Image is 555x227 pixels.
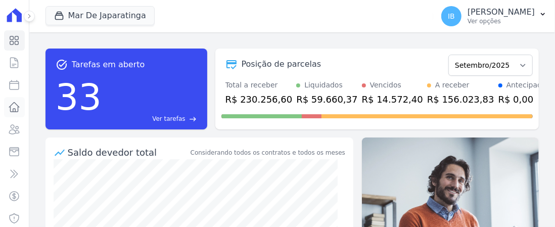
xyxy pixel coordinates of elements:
span: east [190,115,197,123]
div: Vencidos [370,80,401,90]
div: R$ 230.256,60 [225,93,293,106]
div: A receber [435,80,470,90]
div: R$ 59.660,37 [296,93,357,106]
div: Antecipado [506,80,546,90]
span: IB [448,13,455,20]
div: R$ 156.023,83 [427,93,494,106]
div: Considerando todos os contratos e todos os meses [191,148,345,157]
div: 33 [56,71,102,123]
div: Liquidados [304,80,343,90]
p: Ver opções [468,17,535,25]
span: Ver tarefas [152,114,185,123]
button: IB [PERSON_NAME] Ver opções [433,2,555,30]
div: Total a receber [225,80,293,90]
div: Posição de parcelas [242,58,321,70]
a: Ver tarefas east [106,114,197,123]
button: Mar De Japaratinga [45,6,155,25]
div: R$ 14.572,40 [362,93,423,106]
div: Saldo devedor total [68,146,189,159]
p: [PERSON_NAME] [468,7,535,17]
span: Tarefas em aberto [72,59,145,71]
div: R$ 0,00 [498,93,546,106]
span: task_alt [56,59,68,71]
